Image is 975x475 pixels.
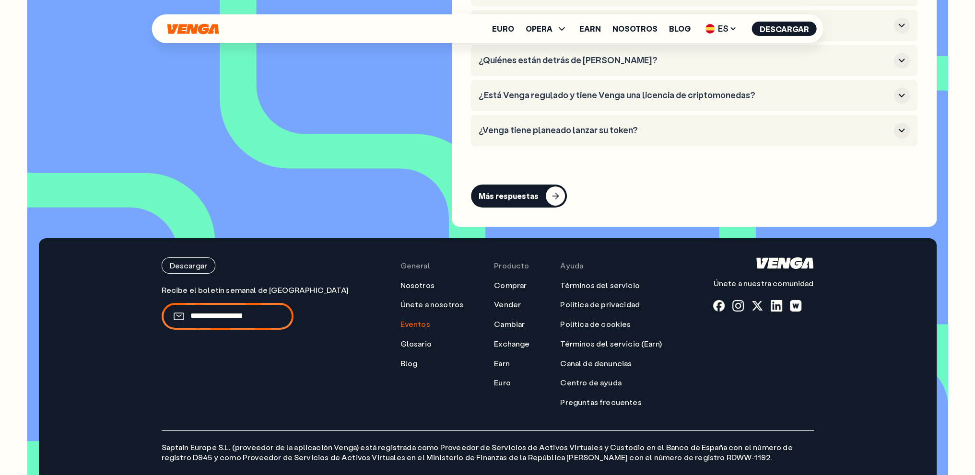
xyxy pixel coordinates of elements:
[560,261,583,271] span: Ayuda
[162,285,349,295] p: Recibe el boletín semanal de [GEOGRAPHIC_DATA]
[400,300,464,310] a: Únete a nosotros
[471,185,567,208] button: Más respuestas
[494,378,511,388] a: Euro
[526,25,552,33] span: OPERA
[560,280,639,290] a: Términos del servicio
[771,300,782,312] a: linkedin
[669,25,691,33] a: Blog
[560,339,661,349] a: Términos del servicio (Earn)
[494,319,525,329] a: Cambiar
[400,319,430,329] a: Eventos
[560,397,641,407] a: Preguntas frecuentes
[479,90,890,101] h3: ¿Está Venga regulado y tiene Venga una licencia de criptomonedas?
[560,378,621,388] a: Centro de ayuda
[494,261,529,271] span: Producto
[494,300,521,310] a: Vender
[612,25,658,33] a: Nosotros
[479,123,910,139] button: ¿Venga tiene planeado lanzar su token?
[479,53,910,69] button: ¿Quiénes están detrás de [PERSON_NAME]?
[400,359,418,369] a: Blog
[492,25,514,33] a: Euro
[166,23,220,35] svg: Inicio
[479,55,890,66] h3: ¿Quiénes están detrás de [PERSON_NAME]?
[705,24,715,34] img: flag-es
[494,280,527,290] a: Comprar
[702,21,740,36] span: ES
[162,257,215,274] button: Descargar
[494,359,510,369] a: Earn
[752,22,817,36] button: Descargar
[400,280,435,290] a: Nosotros
[579,25,601,33] a: Earn
[494,339,529,349] a: Exchange
[560,319,631,329] a: Política de cookies
[526,23,568,35] span: OPERA
[400,261,430,271] span: General
[713,300,725,312] a: fb
[162,257,349,274] a: Descargar
[752,300,763,312] a: x
[400,339,432,349] a: Glosario
[790,300,801,312] a: warpcast
[560,359,632,369] a: Canal de denuncias
[479,125,890,136] h3: ¿Venga tiene planeado lanzar su token?
[479,191,539,201] div: Más respuestas
[479,88,910,104] button: ¿Está Venga regulado y tiene Venga una licencia de criptomonedas?
[560,300,640,310] a: Política de privacidad
[756,257,813,269] svg: Inicio
[732,300,744,312] a: instagram
[162,430,814,463] p: Saptain Europe S.L. (proveedor de la aplicación Venga) está registrada como Proveedor de Servicio...
[713,278,813,289] p: Únete a nuestra comunidad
